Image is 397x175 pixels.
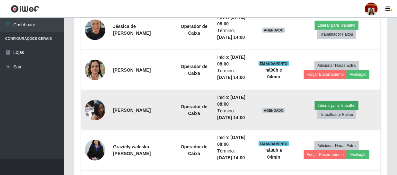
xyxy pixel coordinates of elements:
button: Avaliação [347,70,369,79]
strong: há 00 h e 04 min [265,67,282,79]
time: [DATE] 08:00 [217,135,245,147]
li: Início: [217,134,251,148]
button: Avaliação [347,150,369,159]
time: [DATE] 08:00 [217,95,245,107]
span: AGENDADO [262,28,285,33]
img: CoreUI Logo [11,5,39,13]
time: [DATE] 14:00 [217,75,245,80]
span: EM ANDAMENTO [259,141,289,146]
img: 1716827942776.jpeg [85,96,105,124]
time: [DATE] 14:00 [217,35,245,40]
button: Adicionar Horas Extra [314,61,358,70]
button: Trabalhador Faltou [317,30,356,39]
strong: [PERSON_NAME] [113,108,151,113]
strong: Operador de Caixa [181,24,207,36]
strong: Operador de Caixa [181,64,207,76]
strong: Operador de Caixa [181,144,207,156]
time: [DATE] 08:00 [217,55,245,66]
strong: Operador de Caixa [181,104,207,116]
li: Início: [217,54,251,67]
li: Início: [217,14,251,27]
time: [DATE] 14:00 [217,155,245,160]
strong: Jéssica de [PERSON_NAME] [113,24,151,36]
strong: há 00 h e 04 min [265,148,282,160]
strong: Graziely waleska [PERSON_NAME] [113,144,151,156]
span: AGENDADO [262,108,285,113]
button: Adicionar Horas Extra [314,141,358,150]
li: Término: [217,148,251,161]
strong: [PERSON_NAME] [113,67,151,73]
span: EM ANDAMENTO [259,61,289,66]
img: 1728318910753.jpeg [85,135,105,166]
time: [DATE] 14:00 [217,115,245,120]
li: Término: [217,108,251,121]
button: Forçar Encerramento [304,70,347,79]
li: Término: [217,27,251,41]
img: 1720809249319.jpeg [85,56,105,83]
button: Forçar Encerramento [304,150,347,159]
img: 1725909093018.jpeg [85,16,105,43]
li: Início: [217,94,251,108]
button: Liberar para Trabalho [315,101,358,110]
button: Trabalhador Faltou [317,110,356,119]
button: Liberar para Trabalho [315,21,358,30]
li: Término: [217,67,251,81]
